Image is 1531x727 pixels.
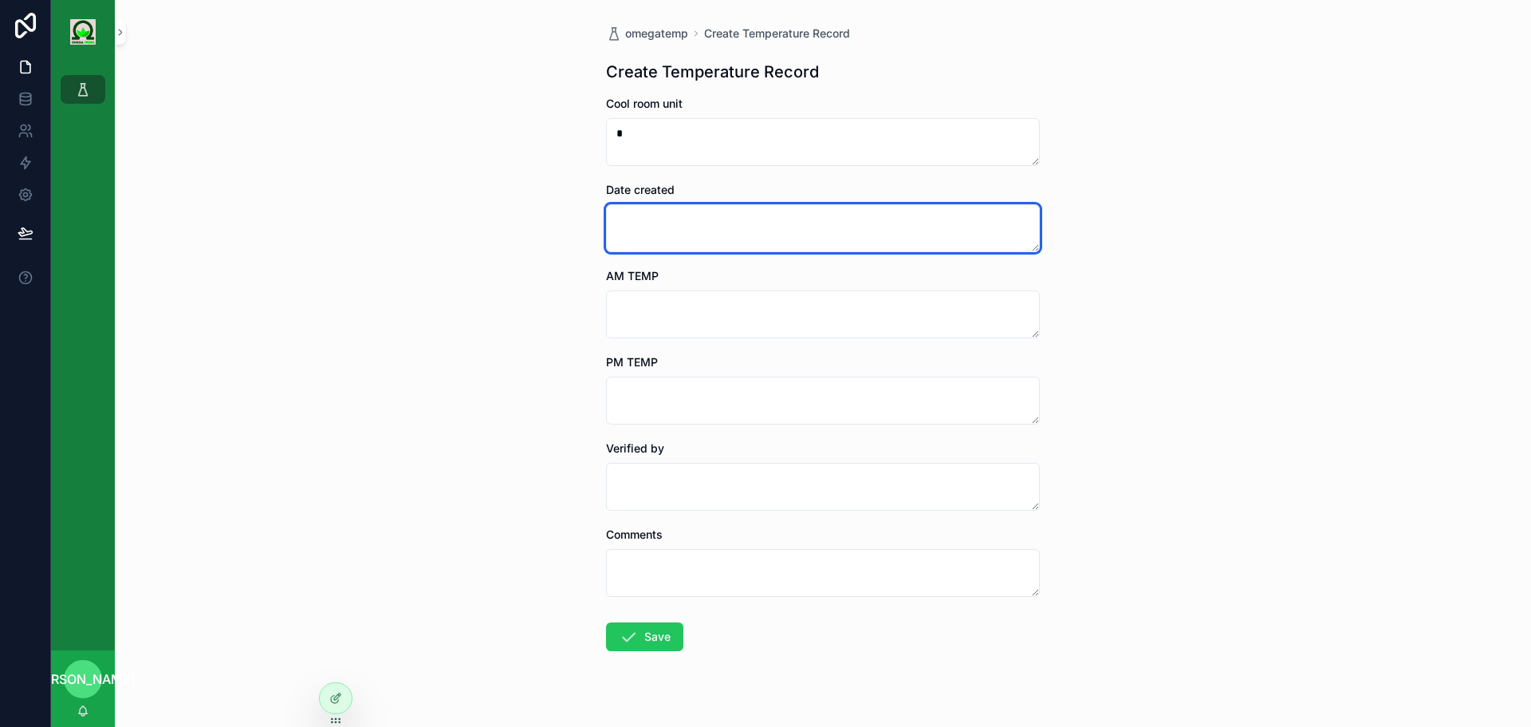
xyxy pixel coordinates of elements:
[606,26,688,41] a: omegatemp
[51,64,115,124] div: scrollable content
[606,269,659,283] span: AM TEMP
[70,19,96,45] img: App logo
[606,527,663,541] span: Comments
[606,355,658,369] span: PM TEMP
[606,183,675,196] span: Date created
[606,441,664,455] span: Verified by
[704,26,850,41] a: Create Temperature Record
[606,61,819,83] h1: Create Temperature Record
[30,670,136,689] span: [PERSON_NAME]
[606,622,683,651] button: Save
[625,26,688,41] span: omegatemp
[606,97,683,110] span: Cool room unit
